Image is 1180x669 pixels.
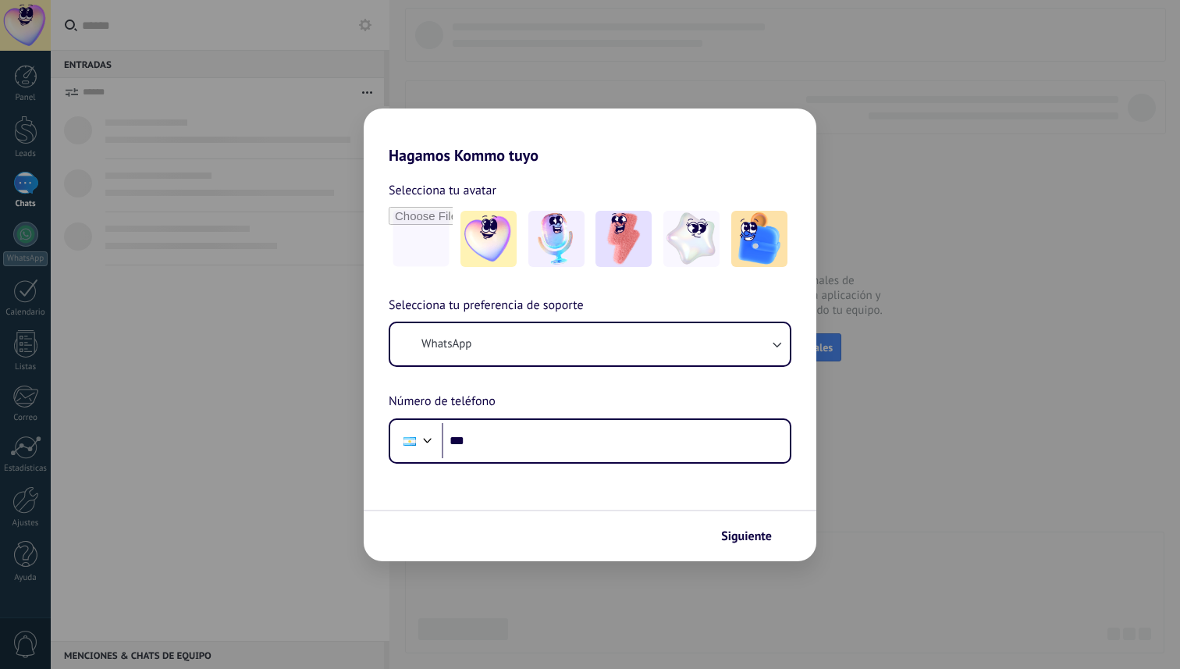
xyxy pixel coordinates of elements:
span: WhatsApp [421,336,471,352]
button: WhatsApp [390,323,790,365]
span: Siguiente [721,531,772,542]
span: Número de teléfono [389,392,496,412]
div: Argentina: + 54 [395,425,425,457]
span: Selecciona tu avatar [389,180,496,201]
button: Siguiente [714,523,793,550]
img: -1.jpeg [460,211,517,267]
img: -3.jpeg [595,211,652,267]
img: -4.jpeg [663,211,720,267]
span: Selecciona tu preferencia de soporte [389,296,584,316]
h2: Hagamos Kommo tuyo [364,109,816,165]
img: -5.jpeg [731,211,787,267]
img: -2.jpeg [528,211,585,267]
